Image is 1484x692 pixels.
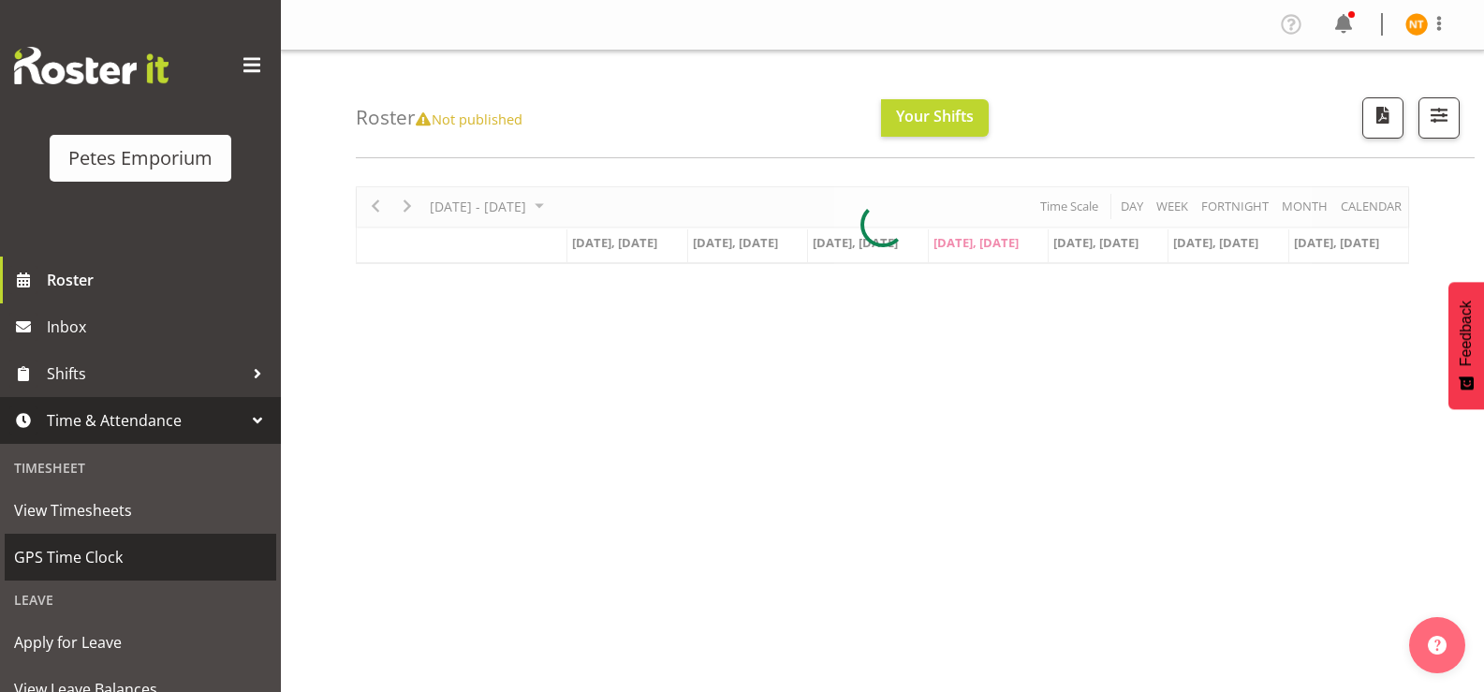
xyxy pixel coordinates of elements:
button: Your Shifts [881,99,989,137]
span: Inbox [47,313,272,341]
button: Feedback - Show survey [1448,282,1484,409]
img: nicole-thomson8388.jpg [1405,13,1428,36]
div: Petes Emporium [68,144,213,172]
a: View Timesheets [5,487,276,534]
img: help-xxl-2.png [1428,636,1447,655]
span: Roster [47,266,272,294]
div: Timesheet [5,449,276,487]
button: Filter Shifts [1418,97,1460,139]
span: Not published [416,110,522,128]
span: Apply for Leave [14,628,267,656]
img: Rosterit website logo [14,47,169,84]
div: Leave [5,581,276,619]
span: Shifts [47,360,243,388]
a: GPS Time Clock [5,534,276,581]
button: Download a PDF of the roster according to the set date range. [1362,97,1403,139]
span: Your Shifts [896,106,974,126]
span: View Timesheets [14,496,267,524]
a: Apply for Leave [5,619,276,666]
h4: Roster [356,107,522,128]
span: Time & Attendance [47,406,243,434]
span: GPS Time Clock [14,543,267,571]
span: Feedback [1458,301,1475,366]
